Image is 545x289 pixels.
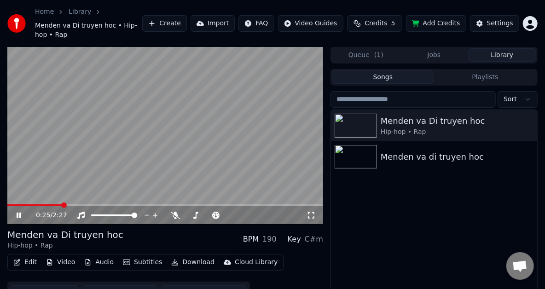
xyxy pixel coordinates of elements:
button: Video Guides [278,15,343,32]
div: Key [288,234,301,245]
button: Playlists [434,70,536,84]
span: ( 1 ) [374,51,383,60]
span: Menden va Di truyen hoc • Hip-hop • Rap [35,21,142,40]
img: youka [7,14,26,33]
span: Sort [504,95,517,104]
div: BPM [243,234,259,245]
button: Edit [10,256,41,269]
button: Video [42,256,79,269]
button: Library [468,48,536,62]
nav: breadcrumb [35,7,142,40]
button: Songs [332,70,434,84]
div: Hip-hop • Rap [381,127,533,137]
div: / [36,211,58,220]
div: Menden va Di truyen hoc [7,228,123,241]
button: FAQ [238,15,274,32]
span: 0:25 [36,211,50,220]
button: Subtitles [119,256,166,269]
button: Import [191,15,235,32]
div: 190 [262,234,277,245]
button: Credits5 [347,15,402,32]
button: Audio [81,256,117,269]
div: Menden va Di truyen hoc [381,115,533,127]
div: Mở cuộc trò chuyện [506,252,534,280]
span: Credits [365,19,387,28]
div: Menden va di truyen hoc [381,150,533,163]
a: Home [35,7,54,17]
a: Library [69,7,91,17]
button: Create [142,15,187,32]
button: Settings [470,15,519,32]
span: 2:27 [52,211,67,220]
button: Download [168,256,218,269]
div: Hip-hop • Rap [7,241,123,250]
button: Jobs [400,48,468,62]
div: Cloud Library [235,258,278,267]
button: Add Credits [406,15,466,32]
span: 5 [391,19,395,28]
button: Queue [332,48,400,62]
div: Settings [487,19,513,28]
div: C#m [305,234,323,245]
